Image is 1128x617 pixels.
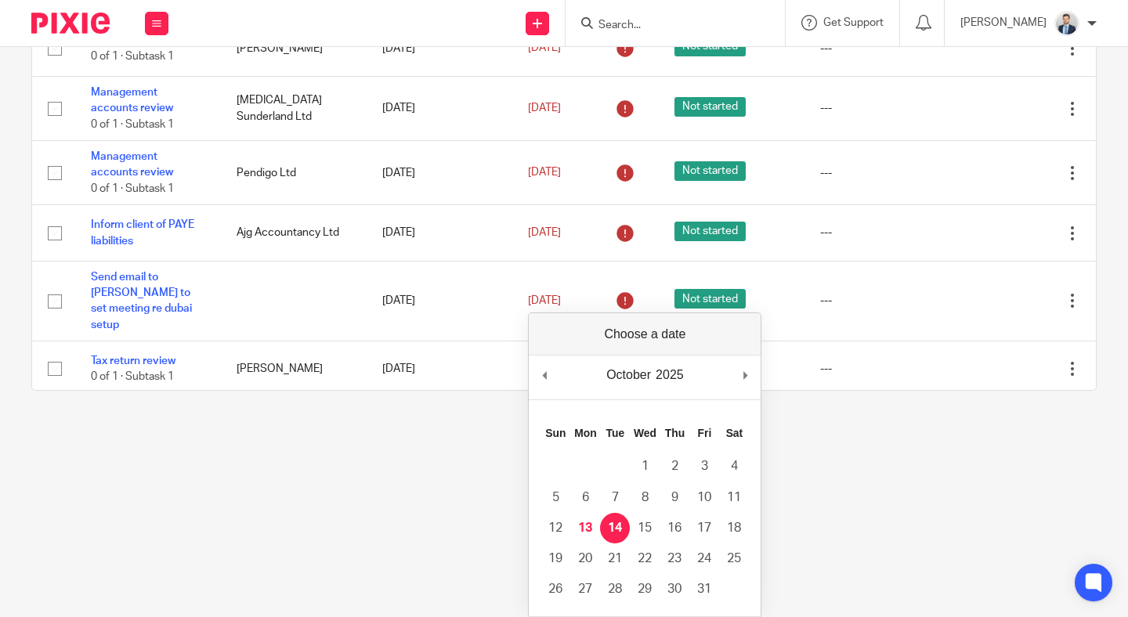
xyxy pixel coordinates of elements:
[545,427,566,439] abbr: Sunday
[528,295,561,306] span: [DATE]
[221,141,367,205] td: Pendigo Ltd
[570,513,600,543] button: 13
[91,151,173,178] a: Management accounts review
[1054,11,1079,36] img: LinkedIn%20Profile.jpeg
[698,427,712,439] abbr: Friday
[91,51,174,62] span: 0 of 1 · Subtask 1
[570,543,600,574] button: 20
[630,543,660,574] button: 22
[630,574,660,604] button: 29
[528,227,561,238] span: [DATE]
[960,15,1047,31] p: [PERSON_NAME]
[221,20,367,76] td: [PERSON_NAME]
[820,41,935,56] div: ---
[91,87,173,114] a: Management accounts review
[221,76,367,140] td: [MEDICAL_DATA] Sunderland Ltd
[674,222,746,241] span: Not started
[600,574,630,604] button: 28
[91,371,174,382] span: 0 of 1 · Subtask 1
[570,574,600,604] button: 27
[820,225,935,240] div: ---
[574,427,596,439] abbr: Monday
[689,482,719,513] button: 10
[91,272,192,330] a: Send email to [PERSON_NAME] to set meeting re dubai setup
[820,293,935,308] div: ---
[665,427,685,439] abbr: Thursday
[689,543,719,574] button: 24
[31,13,110,34] img: Pixie
[660,574,689,604] button: 30
[540,513,570,543] button: 12
[674,161,746,181] span: Not started
[726,427,743,439] abbr: Saturday
[367,341,512,397] td: [DATE]
[221,341,367,397] td: [PERSON_NAME]
[689,451,719,482] button: 3
[630,482,660,513] button: 8
[91,119,174,130] span: 0 of 1 · Subtask 1
[719,513,749,543] button: 18
[719,482,749,513] button: 11
[820,361,935,377] div: ---
[221,205,367,261] td: Ajg Accountancy Ltd
[660,543,689,574] button: 23
[606,427,625,439] abbr: Tuesday
[719,451,749,482] button: 4
[528,103,561,114] span: [DATE]
[653,363,686,387] div: 2025
[537,363,552,387] button: Previous Month
[719,543,749,574] button: 25
[367,205,512,261] td: [DATE]
[367,20,512,76] td: [DATE]
[820,165,935,181] div: ---
[630,451,660,482] button: 1
[820,100,935,116] div: ---
[600,513,630,543] button: 14
[540,543,570,574] button: 19
[540,482,570,513] button: 5
[689,513,719,543] button: 17
[91,183,174,194] span: 0 of 1 · Subtask 1
[600,543,630,574] button: 21
[660,513,689,543] button: 16
[674,97,746,117] span: Not started
[91,219,194,246] a: Inform client of PAYE liabilities
[367,141,512,205] td: [DATE]
[570,482,600,513] button: 6
[660,482,689,513] button: 9
[737,363,753,387] button: Next Month
[597,19,738,33] input: Search
[367,76,512,140] td: [DATE]
[604,363,653,387] div: October
[634,427,656,439] abbr: Wednesday
[823,17,884,28] span: Get Support
[367,261,512,341] td: [DATE]
[660,451,689,482] button: 2
[540,574,570,604] button: 26
[674,289,746,308] span: Not started
[630,513,660,543] button: 15
[528,168,561,179] span: [DATE]
[600,482,630,513] button: 7
[528,43,561,54] span: [DATE]
[689,574,719,604] button: 31
[91,355,175,366] a: Tax return review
